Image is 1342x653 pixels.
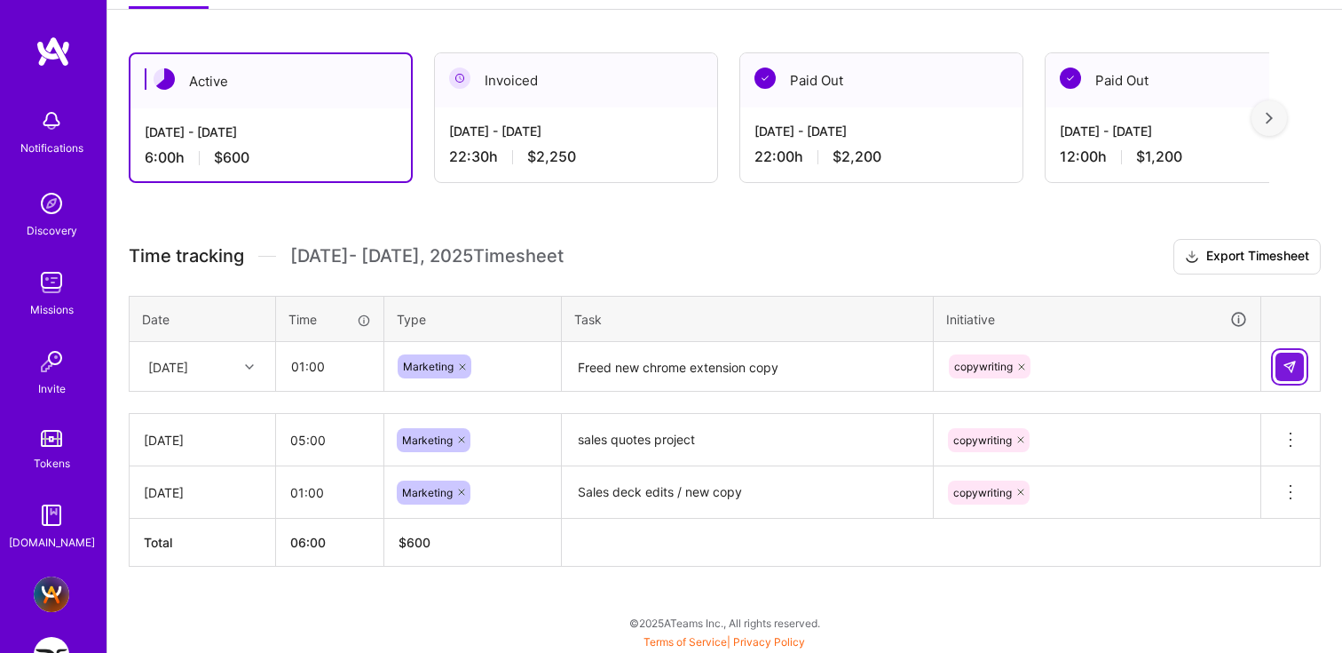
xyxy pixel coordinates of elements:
img: tokens [41,430,62,447]
img: guide book [34,498,69,533]
div: [DATE] [144,483,261,502]
div: 12:00 h [1060,147,1314,166]
div: 6:00 h [145,148,397,167]
div: [DATE] [144,431,261,450]
span: copywriting [953,434,1012,447]
i: icon Chevron [245,362,254,371]
th: Total [130,519,276,567]
span: | [643,635,805,649]
div: Initiative [946,309,1248,330]
div: Paid Out [1046,53,1328,108]
img: teamwork [34,265,69,300]
div: [DATE] - [DATE] [449,122,703,140]
div: Missions [30,300,74,319]
img: bell [34,103,69,139]
textarea: Sales deck edits / new copy [564,468,931,517]
span: [DATE] - [DATE] , 2025 Timesheet [290,245,564,267]
img: right [1266,112,1273,124]
div: Time [288,310,371,329]
a: Privacy Policy [733,635,805,649]
div: Notifications [20,139,83,157]
div: Invite [38,379,66,398]
span: $ 600 [399,535,430,550]
textarea: sales quotes project [564,416,931,465]
img: Invoiced [449,68,470,89]
th: 06:00 [276,519,384,567]
span: Marketing [402,434,453,447]
img: A.Team - Full-stack Demand Growth team! [34,577,69,612]
div: Tokens [34,454,70,473]
span: $2,200 [833,147,881,166]
img: Submit [1283,360,1297,374]
img: Invite [34,344,69,379]
span: copywriting [953,486,1012,499]
div: [DATE] - [DATE] [754,122,1008,140]
div: Invoiced [435,53,717,108]
div: [DOMAIN_NAME] [9,533,95,552]
div: 22:30 h [449,147,703,166]
span: $1,200 [1136,147,1182,166]
i: icon Download [1185,248,1199,267]
span: Time tracking [129,245,244,267]
div: null [1275,353,1306,381]
img: Paid Out [754,68,776,89]
span: Marketing [402,486,453,499]
textarea: Freed new chrome extension copy [564,344,931,391]
input: HH:MM [277,343,383,390]
span: $2,250 [527,147,576,166]
input: HH:MM [276,417,383,464]
img: Paid Out [1060,68,1081,89]
span: copywriting [954,360,1013,373]
a: Terms of Service [643,635,727,649]
img: discovery [34,186,69,221]
th: Date [130,296,276,342]
div: 22:00 h [754,147,1008,166]
div: © 2025 ATeams Inc., All rights reserved. [107,601,1342,645]
input: HH:MM [276,469,383,516]
div: [DATE] [148,357,188,376]
span: Marketing [403,360,454,373]
th: Task [562,296,934,342]
div: Discovery [27,221,77,240]
a: A.Team - Full-stack Demand Growth team! [29,577,74,612]
div: Paid Out [740,53,1022,108]
img: logo [36,36,71,68]
button: Export Timesheet [1173,239,1321,275]
span: $600 [214,148,249,167]
img: Active [154,68,175,90]
div: [DATE] - [DATE] [145,123,397,141]
div: [DATE] - [DATE] [1060,122,1314,140]
div: Active [130,54,411,108]
th: Type [384,296,562,342]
